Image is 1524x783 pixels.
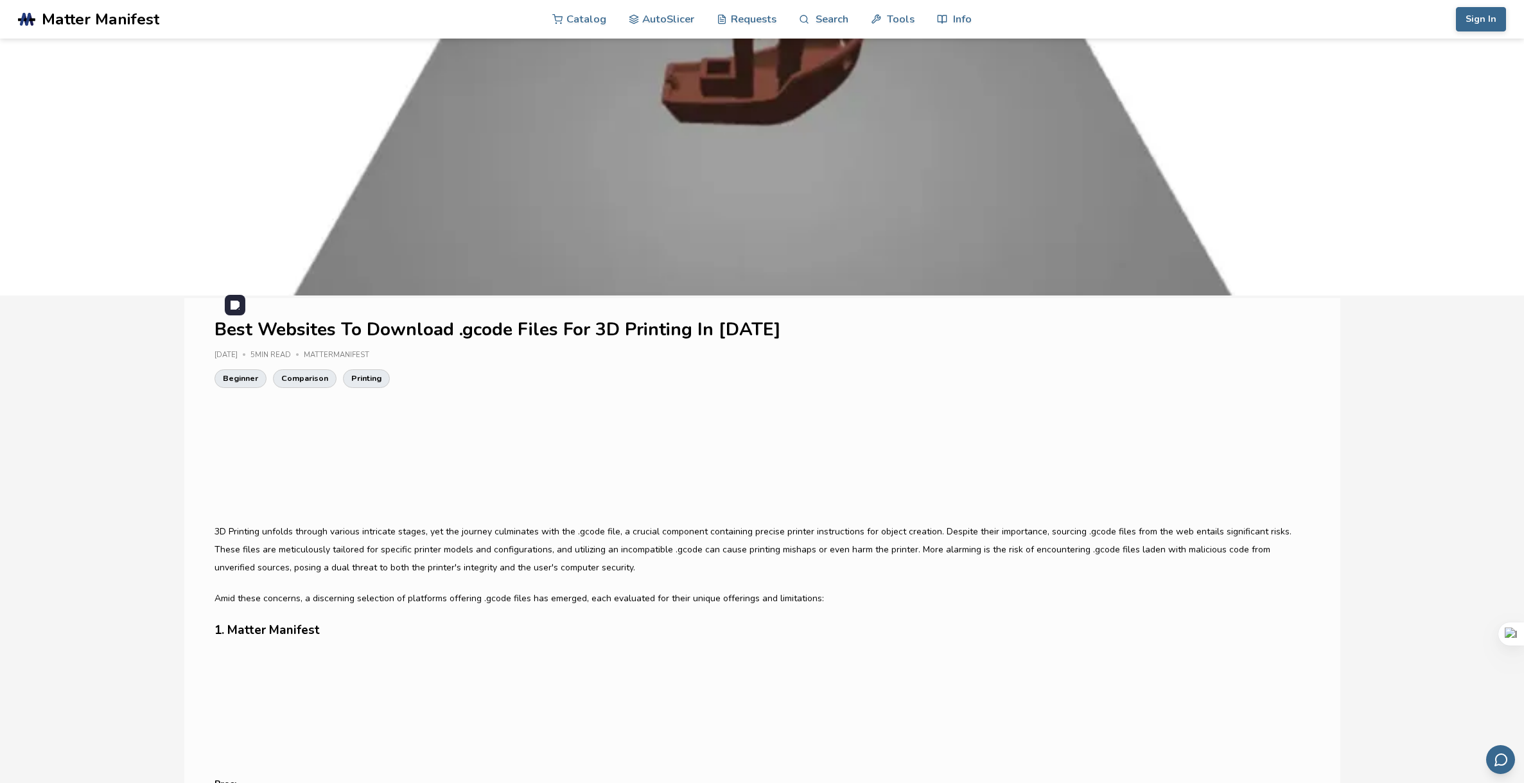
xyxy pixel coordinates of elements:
[215,351,250,360] div: [DATE]
[1456,7,1506,31] button: Sign In
[273,369,337,387] a: Comparison
[215,620,1309,640] h3: 1. Matter Manifest
[250,351,304,360] div: 5 min read
[215,590,1309,608] p: Amid these concerns, a discerning selection of platforms offering .gcode files has emerged, each ...
[215,320,1309,340] h1: Best Websites To Download .gcode Files For 3D Printing In [DATE]
[343,369,390,387] a: Printing
[304,351,378,360] div: MatterManifest
[42,10,159,28] span: Matter Manifest
[215,523,1309,577] p: 3D Printing unfolds through various intricate stages, yet the journey culminates with the .gcode ...
[215,369,267,387] a: Beginner
[1486,745,1515,774] button: Send feedback via email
